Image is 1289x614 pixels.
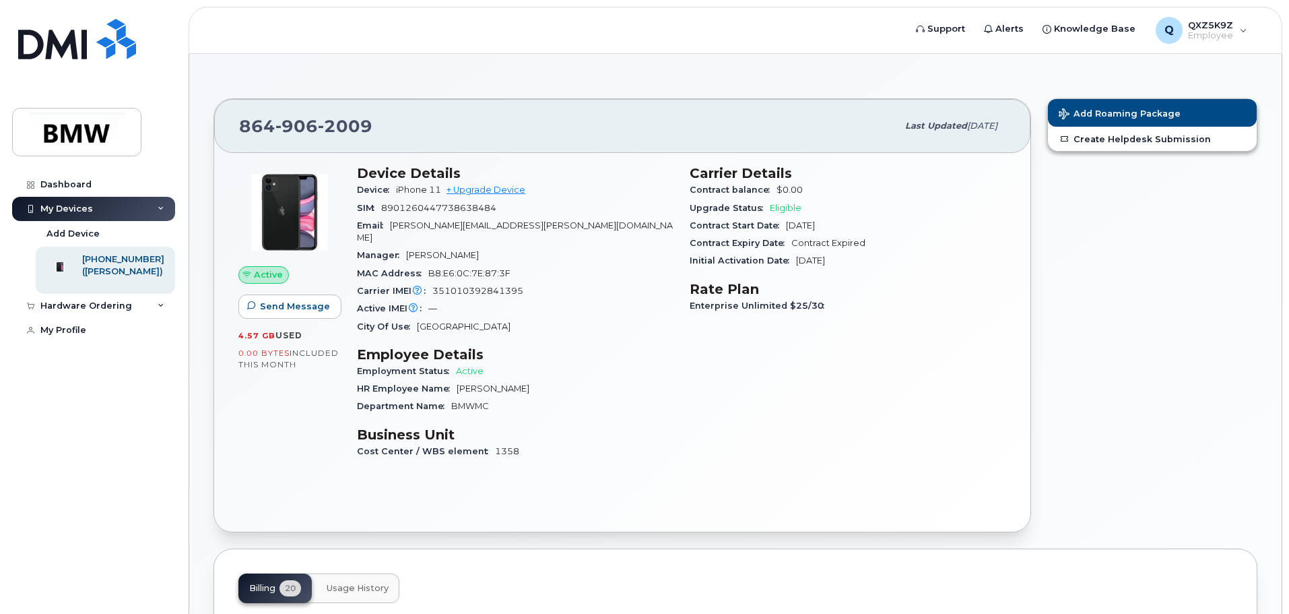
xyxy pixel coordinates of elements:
[1059,109,1181,121] span: Add Roaming Package
[357,185,396,195] span: Device
[357,321,417,332] span: City Of Use
[690,185,776,195] span: Contract balance
[357,346,673,363] h3: Employee Details
[381,203,496,213] span: 8901260447738638484
[967,121,997,131] span: [DATE]
[238,295,341,319] button: Send Message
[275,116,318,136] span: 906
[238,331,275,340] span: 4.57 GB
[357,383,457,394] span: HR Employee Name
[447,185,525,195] a: + Upgrade Device
[357,446,495,456] span: Cost Center / WBS element
[275,330,302,340] span: used
[796,255,825,266] span: [DATE]
[357,250,406,260] span: Manager
[791,238,865,248] span: Contract Expired
[327,583,389,594] span: Usage History
[1230,555,1279,604] iframe: Messenger Launcher
[786,220,815,231] span: [DATE]
[239,116,372,136] span: 864
[357,165,673,181] h3: Device Details
[357,220,673,243] span: [PERSON_NAME][EMAIL_ADDRESS][PERSON_NAME][DOMAIN_NAME]
[417,321,510,332] span: [GEOGRAPHIC_DATA]
[451,401,489,411] span: BMWMC
[428,303,437,313] span: —
[396,185,441,195] span: iPhone 11
[1048,99,1257,127] button: Add Roaming Package
[406,250,479,260] span: [PERSON_NAME]
[776,185,803,195] span: $0.00
[357,268,428,278] span: MAC Address
[770,203,801,213] span: Eligible
[690,203,770,213] span: Upgrade Status
[238,348,290,358] span: 0.00 Bytes
[690,238,791,248] span: Contract Expiry Date
[690,301,831,311] span: Enterprise Unlimited $25/30
[260,300,330,313] span: Send Message
[432,286,523,296] span: 351010392841395
[357,286,432,296] span: Carrier IMEI
[456,366,484,376] span: Active
[357,427,673,443] h3: Business Unit
[357,203,381,213] span: SIM
[428,268,510,278] span: B8:E6:0C:7E:87:3F
[357,401,451,411] span: Department Name
[905,121,967,131] span: Last updated
[357,366,456,376] span: Employment Status
[690,255,796,266] span: Initial Activation Date
[495,446,519,456] span: 1358
[357,303,428,313] span: Active IMEI
[690,220,786,231] span: Contract Start Date
[690,281,1006,297] h3: Rate Plan
[690,165,1006,181] h3: Carrier Details
[318,116,372,136] span: 2009
[249,172,330,253] img: iPhone_11.jpg
[1048,127,1257,151] a: Create Helpdesk Submission
[457,383,529,394] span: [PERSON_NAME]
[254,268,283,281] span: Active
[357,220,390,231] span: Email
